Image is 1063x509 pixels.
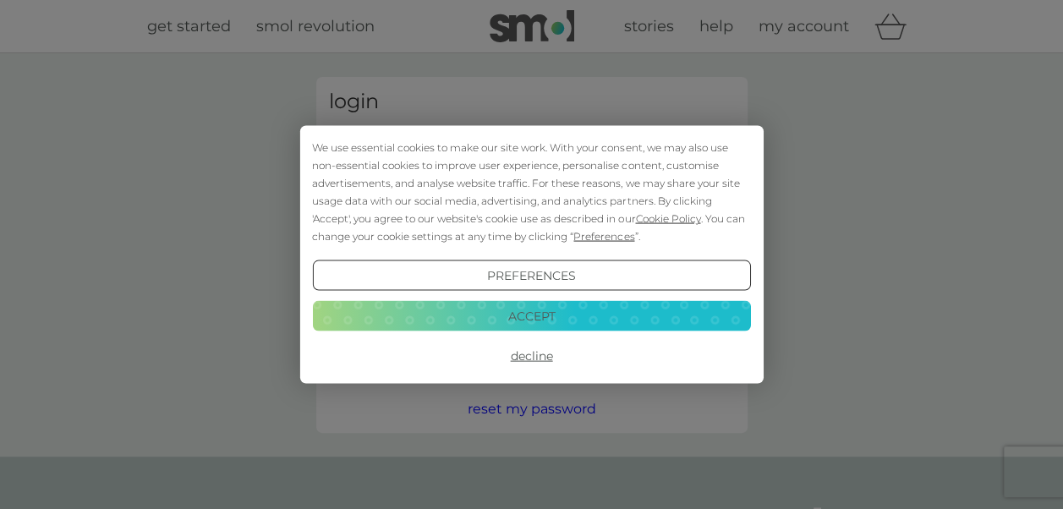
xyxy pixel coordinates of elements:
div: Cookie Consent Prompt [299,126,763,384]
button: Preferences [312,260,750,291]
button: Decline [312,341,750,371]
button: Accept [312,300,750,331]
span: Preferences [573,230,634,243]
span: Cookie Policy [635,212,700,225]
div: We use essential cookies to make our site work. With your consent, we may also use non-essential ... [312,139,750,245]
